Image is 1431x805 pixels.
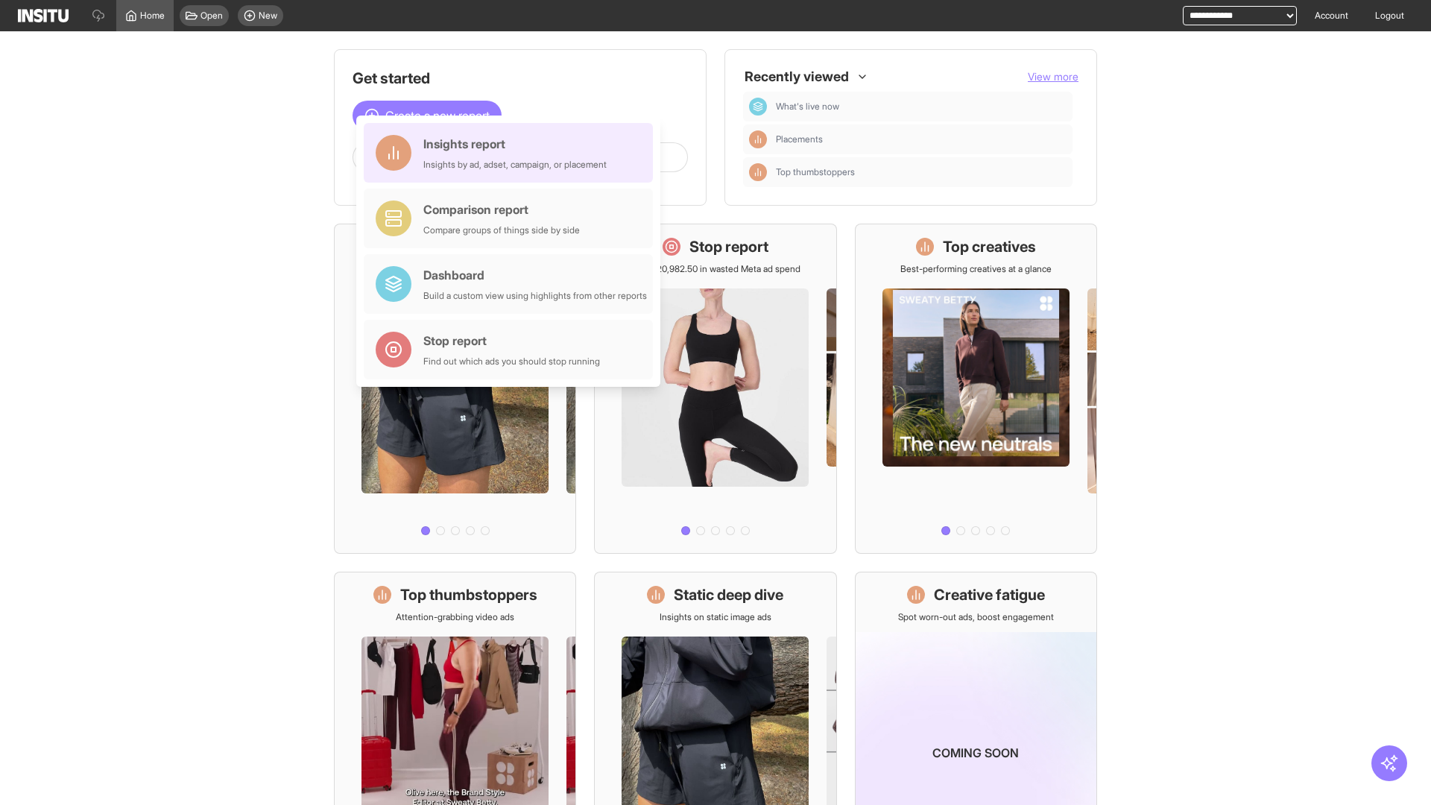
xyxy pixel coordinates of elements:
[385,107,490,124] span: Create a new report
[1028,69,1078,84] button: View more
[200,10,223,22] span: Open
[423,332,600,350] div: Stop report
[259,10,277,22] span: New
[594,224,836,554] a: Stop reportSave £20,982.50 in wasted Meta ad spend
[660,611,771,623] p: Insights on static image ads
[423,266,647,284] div: Dashboard
[18,9,69,22] img: Logo
[423,224,580,236] div: Compare groups of things side by side
[334,224,576,554] a: What's live nowSee all active ads instantly
[749,163,767,181] div: Insights
[140,10,165,22] span: Home
[1028,70,1078,83] span: View more
[353,68,688,89] h1: Get started
[630,263,800,275] p: Save £20,982.50 in wasted Meta ad spend
[423,135,607,153] div: Insights report
[776,166,1067,178] span: Top thumbstoppers
[749,130,767,148] div: Insights
[353,101,502,130] button: Create a new report
[776,101,839,113] span: What's live now
[943,236,1036,257] h1: Top creatives
[674,584,783,605] h1: Static deep dive
[776,133,823,145] span: Placements
[689,236,768,257] h1: Stop report
[423,201,580,218] div: Comparison report
[396,611,514,623] p: Attention-grabbing video ads
[900,263,1052,275] p: Best-performing creatives at a glance
[423,356,600,367] div: Find out which ads you should stop running
[400,584,537,605] h1: Top thumbstoppers
[423,290,647,302] div: Build a custom view using highlights from other reports
[423,159,607,171] div: Insights by ad, adset, campaign, or placement
[749,98,767,116] div: Dashboard
[855,224,1097,554] a: Top creativesBest-performing creatives at a glance
[776,166,855,178] span: Top thumbstoppers
[776,133,1067,145] span: Placements
[776,101,1067,113] span: What's live now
